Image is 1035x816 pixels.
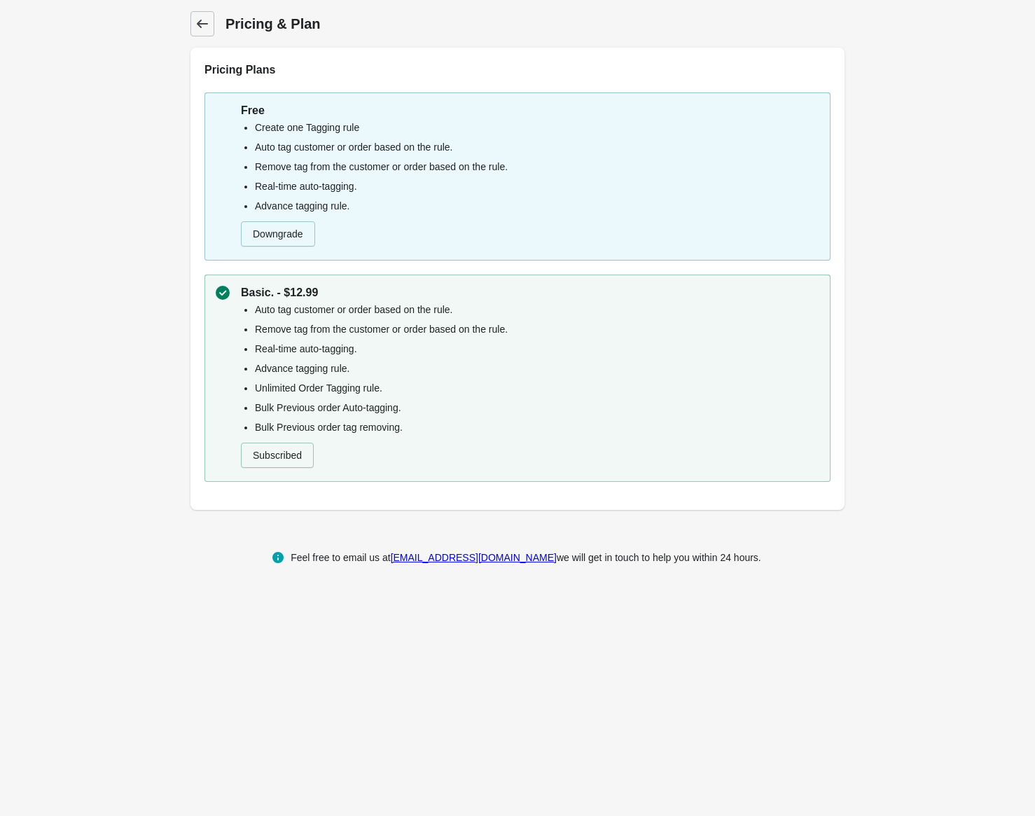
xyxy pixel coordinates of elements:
li: Advance tagging rule. [255,361,819,375]
li: Create one Tagging rule [255,120,819,134]
li: Auto tag customer or order based on the rule. [255,140,819,154]
li: Advance tagging rule. [255,199,819,213]
div: Feel free to email us at we will get in touch to help you within 24 hours. [291,549,761,566]
li: Bulk Previous order tag removing. [255,420,819,434]
li: Remove tag from the customer or order based on the rule. [255,322,819,336]
a: [EMAIL_ADDRESS][DOMAIN_NAME] [391,552,557,563]
li: Remove tag from the customer or order based on the rule. [255,160,819,174]
li: Real-time auto-tagging. [255,342,819,356]
li: Real-time auto-tagging. [255,179,819,193]
li: Auto tag customer or order based on the rule. [255,303,819,317]
p: Free [241,102,819,119]
h1: Pricing & Plan [225,14,845,34]
li: Unlimited Order Tagging rule. [255,381,819,395]
button: Downgrade [241,221,315,247]
li: Bulk Previous order Auto-tagging. [255,401,819,415]
h2: Pricing Plans [204,62,831,78]
button: Subscribed [241,443,314,468]
p: Basic. - $12.99 [241,284,819,301]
